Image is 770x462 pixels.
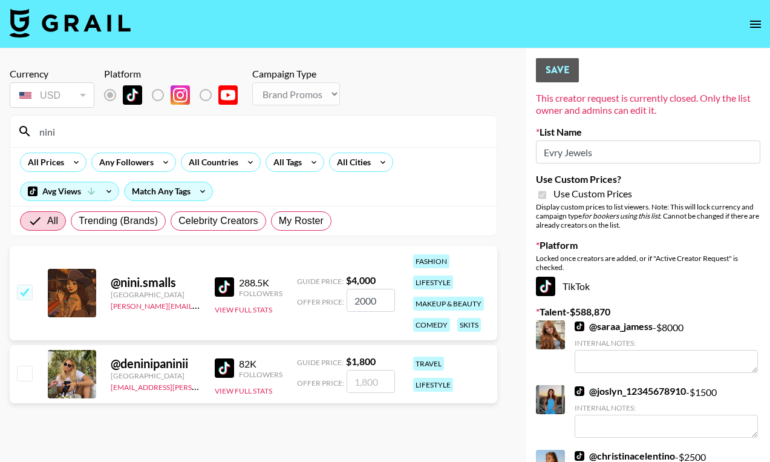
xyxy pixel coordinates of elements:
a: @saraa_jamess [575,320,653,332]
label: Platform [536,239,760,251]
label: List Name [536,126,760,138]
div: Locked once creators are added, or if "Active Creator Request" is checked. [536,254,760,272]
div: Currency is locked to USD [10,80,94,110]
img: Grail Talent [10,8,131,38]
div: @ deninipaninii [111,356,200,371]
div: comedy [413,318,450,332]
div: Internal Notes: [575,338,758,348]
div: Display custom prices to list viewers. Note: This will lock currency and campaign type . Cannot b... [536,202,760,229]
div: TikTok [536,277,760,296]
div: Internal Notes: [575,403,758,412]
img: TikTok [575,451,584,461]
div: All Cities [330,153,373,171]
strong: $ 1,800 [346,355,376,367]
input: 1,800 [347,370,395,393]
img: TikTok [215,358,234,378]
span: Celebrity Creators [178,214,258,228]
div: Match Any Tags [125,182,212,200]
a: [PERSON_NAME][EMAIL_ADDRESS][PERSON_NAME][DOMAIN_NAME] [111,299,347,311]
div: Campaign Type [252,68,340,80]
div: Avg Views [21,182,119,200]
div: - $ 1500 [575,385,758,438]
div: travel [413,357,444,371]
button: View Full Stats [215,386,272,395]
span: Guide Price: [297,277,344,286]
div: All Countries [181,153,241,171]
label: Talent - $ 588,870 [536,306,760,318]
div: [GEOGRAPHIC_DATA] [111,290,200,299]
div: Currency [10,68,94,80]
img: TikTok [575,386,584,396]
span: Offer Price: [297,378,344,388]
div: All Prices [21,153,67,171]
input: 4,000 [347,289,395,312]
img: TikTok [575,322,584,331]
input: Search by User Name [32,122,489,141]
div: - $ 8000 [575,320,758,373]
div: [GEOGRAPHIC_DATA] [111,371,200,380]
div: 82K [239,358,282,370]
strong: $ 4,000 [346,274,376,286]
div: Followers [239,289,282,298]
img: TikTok [215,277,234,297]
a: [EMAIL_ADDRESS][PERSON_NAME][DOMAIN_NAME] [111,380,290,392]
span: Offer Price: [297,297,344,306]
div: All Tags [266,153,304,171]
a: @joslyn_12345678910 [575,385,686,397]
div: lifestyle [413,378,453,392]
img: YouTube [218,85,238,105]
button: open drawer [743,12,768,36]
div: This creator request is currently closed. Only the list owner and admins can edit it. [536,92,760,116]
div: fashion [413,254,449,268]
div: makeup & beauty [413,297,484,311]
div: Any Followers [92,153,156,171]
span: My Roster [279,214,324,228]
div: Platform [104,68,247,80]
em: for bookers using this list [582,211,660,220]
div: lifestyle [413,276,453,289]
div: 288.5K [239,277,282,289]
button: View Full Stats [215,305,272,314]
div: Followers [239,370,282,379]
label: Use Custom Prices? [536,173,760,185]
span: Use Custom Prices [553,188,632,200]
div: @ nini.smalls [111,275,200,290]
span: All [47,214,58,228]
span: Guide Price: [297,358,344,367]
div: USD [12,85,92,106]
div: List locked to TikTok. [104,82,247,108]
button: Save [536,58,579,82]
img: Instagram [171,85,190,105]
img: TikTok [536,277,555,296]
span: Trending (Brands) [79,214,158,228]
img: TikTok [123,85,142,105]
a: @christinacelentino [575,450,675,462]
div: skits [457,318,481,332]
